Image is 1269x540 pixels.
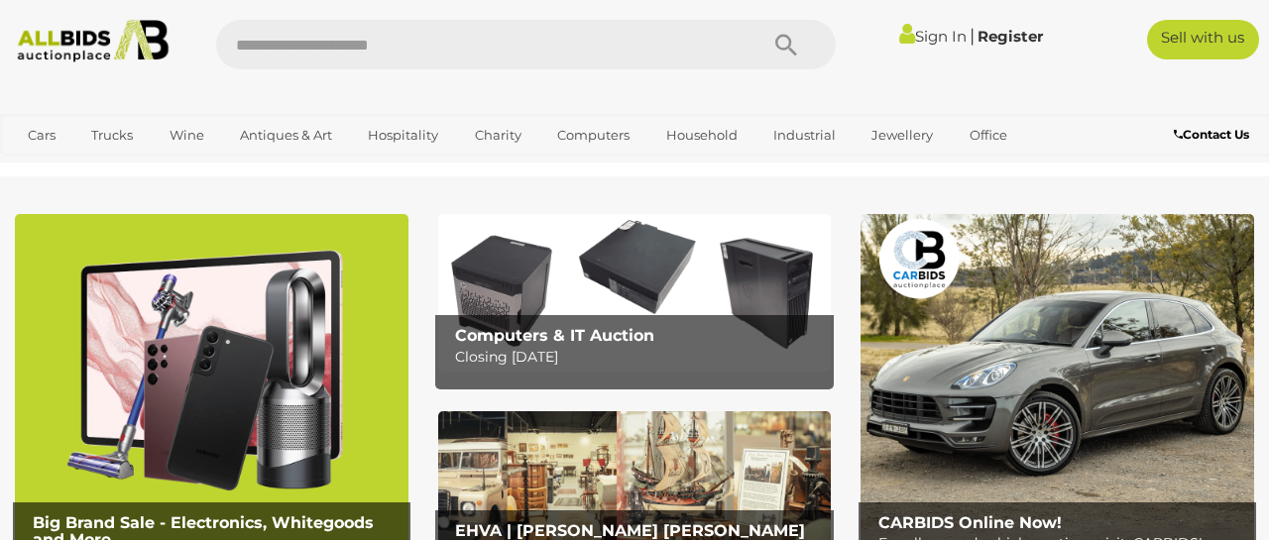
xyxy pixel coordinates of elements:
a: Antiques & Art [227,119,345,152]
a: Computers & IT Auction Computers & IT Auction Closing [DATE] [438,214,832,372]
a: Office [957,119,1020,152]
a: Industrial [760,119,849,152]
a: Computers [544,119,642,152]
span: | [970,25,975,47]
p: Closing [DATE] [455,345,823,370]
a: Contact Us [1174,124,1254,146]
a: Cars [15,119,68,152]
b: Computers & IT Auction [455,326,654,345]
a: Household [653,119,750,152]
a: Jewellery [859,119,946,152]
b: CARBIDS Online Now! [878,513,1062,532]
a: Sports [15,152,81,184]
img: Allbids.com.au [9,20,176,62]
a: Trucks [78,119,146,152]
img: Computers & IT Auction [438,214,832,372]
a: Register [978,27,1043,46]
a: Sell with us [1147,20,1259,59]
a: [GEOGRAPHIC_DATA] [91,152,258,184]
button: Search [737,20,836,69]
b: Contact Us [1174,127,1249,142]
a: Sign In [899,27,967,46]
a: Charity [462,119,534,152]
a: Wine [157,119,217,152]
a: Hospitality [355,119,451,152]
